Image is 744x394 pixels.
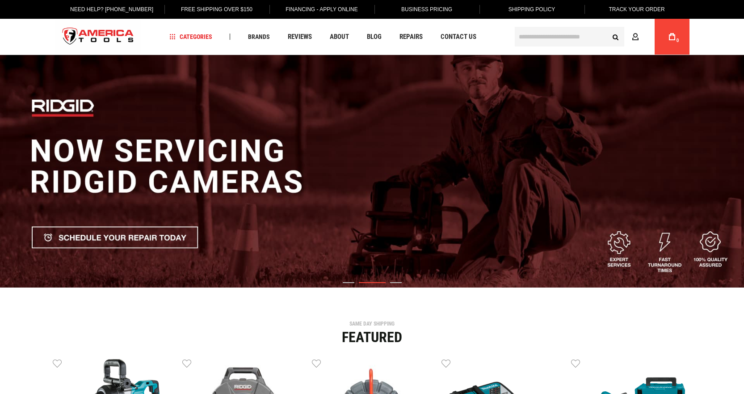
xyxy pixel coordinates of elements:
span: Shipping Policy [509,6,555,13]
span: Blog [367,34,382,40]
a: Reviews [284,31,316,43]
span: Reviews [288,34,312,40]
img: America Tools [55,20,142,54]
span: About [330,34,349,40]
span: 0 [677,38,679,43]
div: SAME DAY SHIPPING [53,321,692,326]
button: Search [607,28,624,45]
a: Categories [165,31,216,43]
a: About [326,31,353,43]
a: Repairs [395,31,427,43]
span: Repairs [399,34,423,40]
a: Brands [244,31,274,43]
span: Contact Us [441,34,476,40]
a: Contact Us [437,31,480,43]
a: 0 [664,19,681,55]
span: Brands [248,34,270,40]
span: Categories [169,34,212,40]
a: store logo [55,20,142,54]
div: Featured [53,330,692,344]
a: Blog [363,31,386,43]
